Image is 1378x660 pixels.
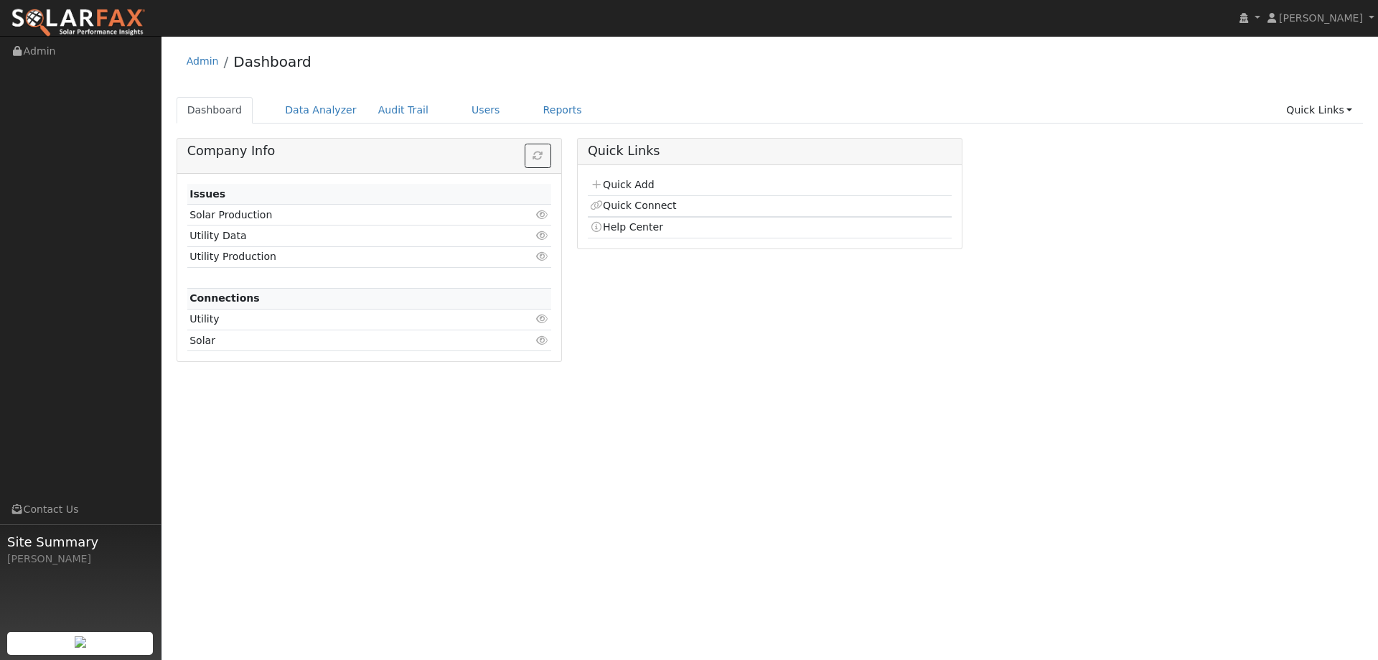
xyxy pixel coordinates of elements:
a: Dashboard [177,97,253,124]
td: Solar [187,330,492,351]
a: Help Center [590,221,663,233]
a: Audit Trail [367,97,439,124]
td: Solar Production [187,205,492,226]
a: Data Analyzer [274,97,367,124]
td: Utility [187,309,492,330]
div: [PERSON_NAME] [7,552,154,567]
i: Click to view [536,210,549,220]
a: Reports [533,97,593,124]
a: Quick Connect [590,200,676,211]
span: Site Summary [7,532,154,552]
strong: Connections [189,292,260,304]
i: Click to view [536,335,549,345]
td: Utility Data [187,226,492,246]
img: SolarFax [11,8,146,38]
i: Click to view [536,231,549,241]
h5: Quick Links [588,144,952,159]
a: Quick Add [590,179,654,190]
i: Click to view [536,251,549,261]
img: retrieve [75,636,86,648]
a: Admin [187,55,219,67]
td: Utility Production [187,246,492,267]
h5: Company Info [187,144,551,159]
i: Click to view [536,314,549,324]
a: Dashboard [233,53,311,70]
a: Users [461,97,511,124]
strong: Issues [189,188,225,200]
span: [PERSON_NAME] [1279,12,1363,24]
a: Quick Links [1275,97,1363,124]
